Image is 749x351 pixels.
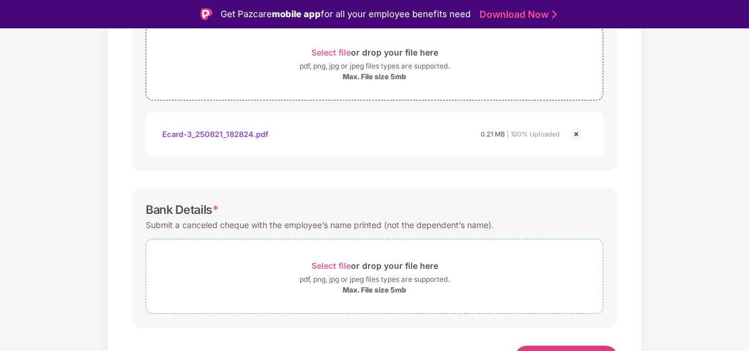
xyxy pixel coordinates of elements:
div: Submit a canceled cheque with the employee’s name printed (not the dependent’s name). [146,217,494,233]
img: svg+xml;base64,PHN2ZyBpZD0iQ3Jvc3MtMjR4MjQiIHhtbG5zPSJodHRwOi8vd3d3LnczLm9yZy8yMDAwL3N2ZyIgd2lkdG... [569,127,583,141]
div: or drop your file here [311,44,438,60]
div: Max. File size 5mb [343,285,406,295]
span: | 100% Uploaded [507,130,560,138]
a: Download Now [479,8,553,21]
div: Bank Details [146,203,219,217]
img: Stroke [552,8,557,21]
span: 0.21 MB [481,130,505,138]
span: Select file [311,47,351,57]
div: or drop your file here [311,258,438,274]
div: Ecard-3_250821_182824.pdf [162,124,268,144]
span: Select file [311,261,351,271]
div: Max. File size 5mb [343,72,406,82]
div: pdf, png, jpg or jpeg files types are supported. [300,60,449,72]
img: Logo [201,8,212,20]
div: Get Pazcare for all your employee benefits need [221,7,471,21]
span: Select fileor drop your file herepdf, png, jpg or jpeg files types are supported.Max. File size 5mb [146,35,603,91]
div: pdf, png, jpg or jpeg files types are supported. [300,274,449,285]
strong: mobile app [272,8,321,19]
span: Select fileor drop your file herepdf, png, jpg or jpeg files types are supported.Max. File size 5mb [146,248,603,304]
